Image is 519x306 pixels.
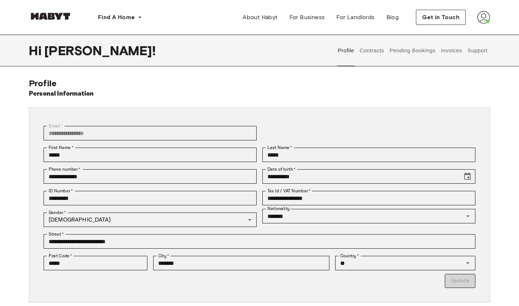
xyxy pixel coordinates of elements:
[416,10,466,25] button: Get in Touch
[335,35,490,66] div: user profile tabs
[49,166,81,172] label: Phone number
[267,188,311,194] label: Tax Id / VAT Number
[463,211,473,221] button: Open
[98,13,135,22] span: Find A Home
[331,10,380,25] a: For Landlords
[49,209,66,216] label: Gender
[466,35,488,66] button: Support
[243,13,278,22] span: About Habyt
[44,126,257,140] div: You can't change your email address at the moment. Please reach out to customer support in case y...
[336,13,374,22] span: For Landlords
[386,13,399,22] span: Blog
[29,43,44,58] span: Hi
[44,213,257,227] div: [DEMOGRAPHIC_DATA]
[267,166,296,172] label: Date of birth
[340,253,359,259] label: Country
[284,10,331,25] a: For Business
[381,10,405,25] a: Blog
[359,35,385,66] button: Contracts
[49,231,64,237] label: Street
[158,253,169,259] label: City
[463,258,473,268] button: Open
[29,13,72,20] img: Habyt
[477,11,490,24] img: avatar
[460,169,475,184] button: Choose date, selected date is Jul 19, 2002
[29,78,57,88] span: Profile
[422,13,460,22] span: Get in Touch
[237,10,283,25] a: About Habyt
[389,35,436,66] button: Pending Bookings
[337,35,355,66] button: Profile
[29,89,94,99] h6: Personal Information
[49,188,73,194] label: ID Number
[49,253,72,259] label: Post Code
[49,123,63,129] label: Email
[49,144,74,151] label: First Name
[289,13,325,22] span: For Business
[267,206,290,212] label: Nationality
[267,144,292,151] label: Last Name
[440,35,463,66] button: Invoices
[44,43,156,58] span: [PERSON_NAME] !
[92,10,148,25] button: Find A Home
